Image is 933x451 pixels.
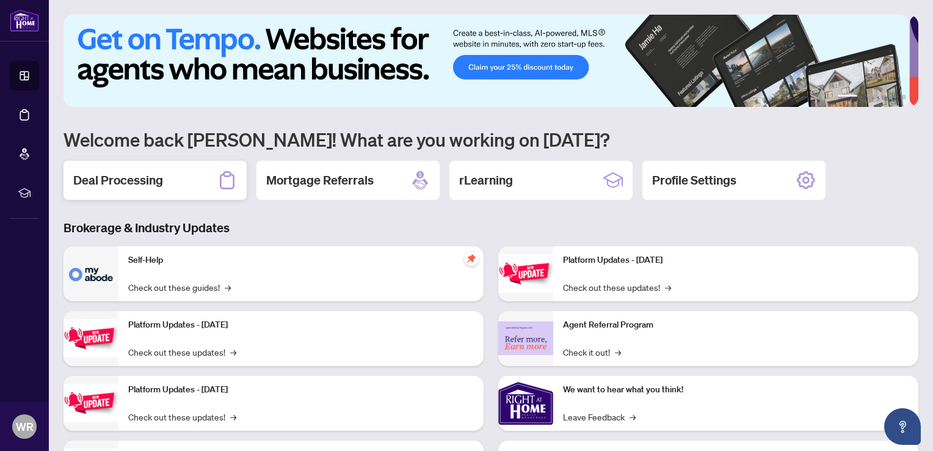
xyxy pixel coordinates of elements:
h1: Welcome back [PERSON_NAME]! What are you working on [DATE]? [64,128,918,151]
img: Platform Updates - September 16, 2025 [64,319,118,358]
span: → [665,280,671,294]
a: Check it out!→ [563,345,621,359]
span: → [615,345,621,359]
button: 5 [891,95,896,100]
button: 6 [901,95,906,100]
p: Agent Referral Program [563,318,909,332]
a: Check out these guides!→ [128,280,231,294]
p: We want to hear what you think! [563,383,909,397]
h2: rLearning [459,172,513,189]
a: Check out these updates!→ [128,410,236,424]
span: → [230,410,236,424]
button: 4 [882,95,887,100]
p: Platform Updates - [DATE] [563,254,909,267]
span: pushpin [464,251,479,266]
button: Open asap [884,408,921,445]
img: Slide 0 [64,15,909,107]
img: We want to hear what you think! [498,376,553,431]
span: → [630,410,636,424]
img: logo [10,9,39,32]
img: Platform Updates - June 23, 2025 [498,254,553,293]
a: Check out these updates!→ [563,280,671,294]
button: 1 [838,95,857,100]
a: Check out these updates!→ [128,345,236,359]
img: Platform Updates - July 21, 2025 [64,384,118,422]
a: Leave Feedback→ [563,410,636,424]
span: WR [16,418,34,435]
img: Agent Referral Program [498,321,553,355]
p: Platform Updates - [DATE] [128,318,474,332]
h2: Profile Settings [652,172,736,189]
h2: Deal Processing [73,172,163,189]
p: Self-Help [128,254,474,267]
span: → [230,345,236,359]
p: Platform Updates - [DATE] [128,383,474,397]
img: Self-Help [64,246,118,301]
span: → [225,280,231,294]
h3: Brokerage & Industry Updates [64,219,918,237]
h2: Mortgage Referrals [266,172,374,189]
button: 2 [862,95,867,100]
button: 3 [872,95,877,100]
